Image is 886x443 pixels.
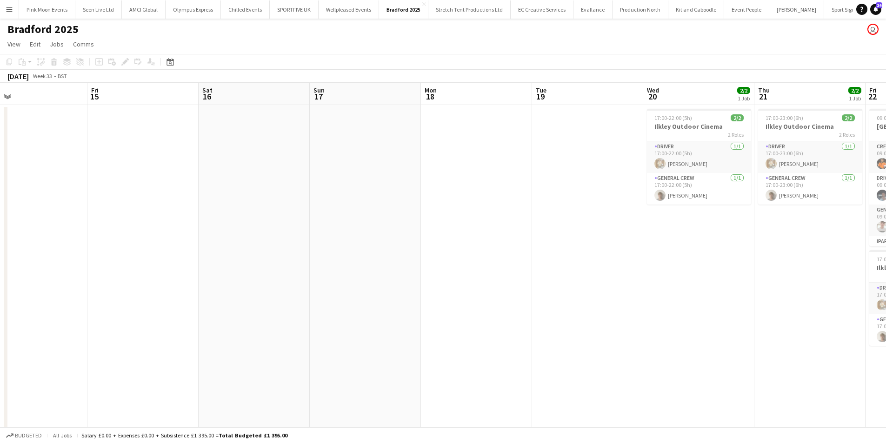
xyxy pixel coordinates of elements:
button: Kit and Caboodle [668,0,724,19]
button: Event People [724,0,769,19]
div: BST [58,73,67,79]
span: 20 [646,91,659,102]
span: All jobs [51,432,73,439]
app-card-role: Driver1/117:00-22:00 (5h)[PERSON_NAME] [647,141,751,173]
button: Pink Moon Events [19,0,75,19]
app-user-avatar: Dominic Riley [867,24,879,35]
span: Budgeted [15,432,42,439]
span: 19 [534,91,546,102]
button: Wellpleased Events [319,0,379,19]
span: Sat [202,86,213,94]
span: View [7,40,20,48]
a: Jobs [46,38,67,50]
span: Sun [313,86,325,94]
button: EC Creative Services [511,0,573,19]
span: 2/2 [848,87,861,94]
button: SPORTFIVE UK [270,0,319,19]
button: Production North [613,0,668,19]
button: Evallance [573,0,613,19]
span: Thu [758,86,770,94]
app-job-card: 17:00-23:00 (6h)2/2Ilkley Outdoor Cinema2 RolesDriver1/117:00-23:00 (6h)[PERSON_NAME]General Crew... [758,109,862,205]
div: 1 Job [849,95,861,102]
span: 2 Roles [839,131,855,138]
span: 17:00-23:00 (6h) [766,114,803,121]
span: 17 [312,91,325,102]
span: Edit [30,40,40,48]
span: Comms [73,40,94,48]
span: 2/2 [731,114,744,121]
div: 1 Job [738,95,750,102]
app-card-role: General Crew1/117:00-23:00 (6h)[PERSON_NAME] [758,173,862,205]
span: Jobs [50,40,64,48]
app-card-role: Driver1/117:00-23:00 (6h)[PERSON_NAME] [758,141,862,173]
h3: Ilkley Outdoor Cinema [647,122,751,131]
a: View [4,38,24,50]
button: Olympus Express [166,0,221,19]
a: Comms [69,38,98,50]
span: Fri [91,86,99,94]
span: Mon [425,86,437,94]
span: 2/2 [737,87,750,94]
button: Budgeted [5,430,43,441]
button: Sport Signage [824,0,872,19]
app-card-role: General Crew1/117:00-22:00 (5h)[PERSON_NAME] [647,173,751,205]
button: Stretch Tent Productions Ltd [428,0,511,19]
span: 24 [876,2,882,8]
span: Tue [536,86,546,94]
button: Bradford 2025 [379,0,428,19]
button: [PERSON_NAME] [769,0,824,19]
span: 22 [868,91,877,102]
h1: Bradford 2025 [7,22,79,36]
span: 21 [757,91,770,102]
span: 2 Roles [728,131,744,138]
span: Fri [869,86,877,94]
button: Chilled Events [221,0,270,19]
app-job-card: 17:00-22:00 (5h)2/2Ilkley Outdoor Cinema2 RolesDriver1/117:00-22:00 (5h)[PERSON_NAME]General Crew... [647,109,751,205]
a: Edit [26,38,44,50]
span: Total Budgeted £1 395.00 [219,432,287,439]
button: AMCI Global [122,0,166,19]
span: 18 [423,91,437,102]
div: Salary £0.00 + Expenses £0.00 + Subsistence £1 395.00 = [81,432,287,439]
button: Seen Live Ltd [75,0,122,19]
a: 24 [870,4,881,15]
span: Wed [647,86,659,94]
span: 2/2 [842,114,855,121]
div: [DATE] [7,72,29,81]
span: 16 [201,91,213,102]
span: 15 [90,91,99,102]
h3: Ilkley Outdoor Cinema [758,122,862,131]
span: 17:00-22:00 (5h) [654,114,692,121]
